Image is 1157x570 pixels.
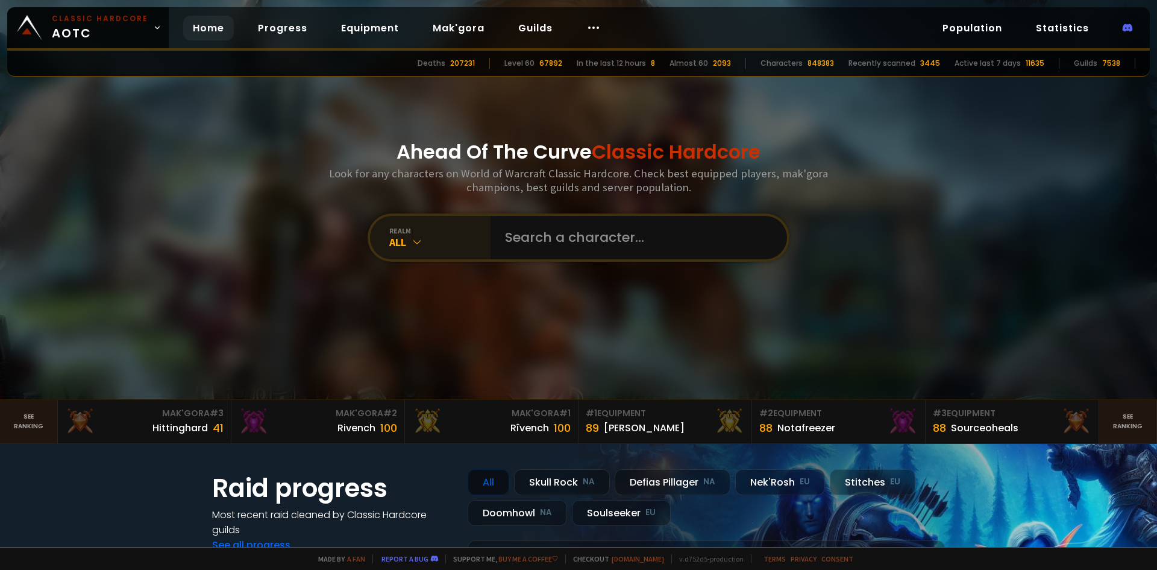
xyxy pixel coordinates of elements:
[951,420,1018,435] div: Sourceoheals
[212,507,453,537] h4: Most recent raid cleaned by Classic Hardcore guilds
[510,420,549,435] div: Rîvench
[586,407,597,419] span: # 1
[612,554,664,563] a: [DOMAIN_NAME]
[759,407,918,420] div: Equipment
[239,407,397,420] div: Mak'Gora
[933,420,946,436] div: 88
[583,476,595,488] small: NA
[383,407,397,419] span: # 2
[397,138,760,166] h1: Ahead Of The Curve
[498,554,558,563] a: Buy me a coffee
[577,58,646,69] div: In the last 12 hours
[7,7,169,48] a: Classic HardcoreAOTC
[389,235,491,249] div: All
[450,58,475,69] div: 207231
[586,420,599,436] div: 89
[821,554,853,563] a: Consent
[405,400,578,443] a: Mak'Gora#1Rîvench100
[423,16,494,40] a: Mak'gora
[752,400,926,443] a: #2Equipment88Notafreezer
[565,554,664,563] span: Checkout
[468,469,509,495] div: All
[213,420,224,436] div: 41
[183,16,234,40] a: Home
[615,469,730,495] div: Defias Pillager
[759,407,773,419] span: # 2
[337,420,375,435] div: Rivench
[559,407,571,419] span: # 1
[791,554,817,563] a: Privacy
[389,226,491,235] div: realm
[671,554,744,563] span: v. d752d5 - production
[1026,16,1099,40] a: Statistics
[331,16,409,40] a: Equipment
[890,476,900,488] small: EU
[586,407,744,420] div: Equipment
[645,507,656,519] small: EU
[703,476,715,488] small: NA
[212,469,453,507] h1: Raid progress
[324,166,833,194] h3: Look for any characters on World of Warcraft Classic Hardcore. Check best equipped players, mak'g...
[651,58,655,69] div: 8
[65,407,224,420] div: Mak'Gora
[713,58,731,69] div: 2093
[933,16,1012,40] a: Population
[514,469,610,495] div: Skull Rock
[955,58,1021,69] div: Active last 7 days
[604,420,685,435] div: [PERSON_NAME]
[735,469,825,495] div: Nek'Rosh
[592,138,760,165] span: Classic Hardcore
[848,58,915,69] div: Recently scanned
[760,58,803,69] div: Characters
[1102,58,1120,69] div: 7538
[468,500,567,526] div: Doomhowl
[1026,58,1044,69] div: 11635
[504,58,535,69] div: Level 60
[763,554,786,563] a: Terms
[539,58,562,69] div: 67892
[52,13,148,42] span: AOTC
[418,58,445,69] div: Deaths
[759,420,773,436] div: 88
[498,216,773,259] input: Search a character...
[920,58,940,69] div: 3445
[152,420,208,435] div: Hittinghard
[1074,58,1097,69] div: Guilds
[933,407,1091,420] div: Equipment
[807,58,834,69] div: 848383
[445,554,558,563] span: Support me,
[52,13,148,24] small: Classic Hardcore
[540,507,552,519] small: NA
[669,58,708,69] div: Almost 60
[58,400,231,443] a: Mak'Gora#3Hittinghard41
[412,407,571,420] div: Mak'Gora
[347,554,365,563] a: a fan
[311,554,365,563] span: Made by
[578,400,752,443] a: #1Equipment89[PERSON_NAME]
[933,407,947,419] span: # 3
[210,407,224,419] span: # 3
[380,420,397,436] div: 100
[248,16,317,40] a: Progress
[509,16,562,40] a: Guilds
[231,400,405,443] a: Mak'Gora#2Rivench100
[926,400,1099,443] a: #3Equipment88Sourceoheals
[1099,400,1157,443] a: Seeranking
[212,538,290,552] a: See all progress
[572,500,671,526] div: Soulseeker
[381,554,428,563] a: Report a bug
[800,476,810,488] small: EU
[554,420,571,436] div: 100
[830,469,915,495] div: Stitches
[777,420,835,435] div: Notafreezer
